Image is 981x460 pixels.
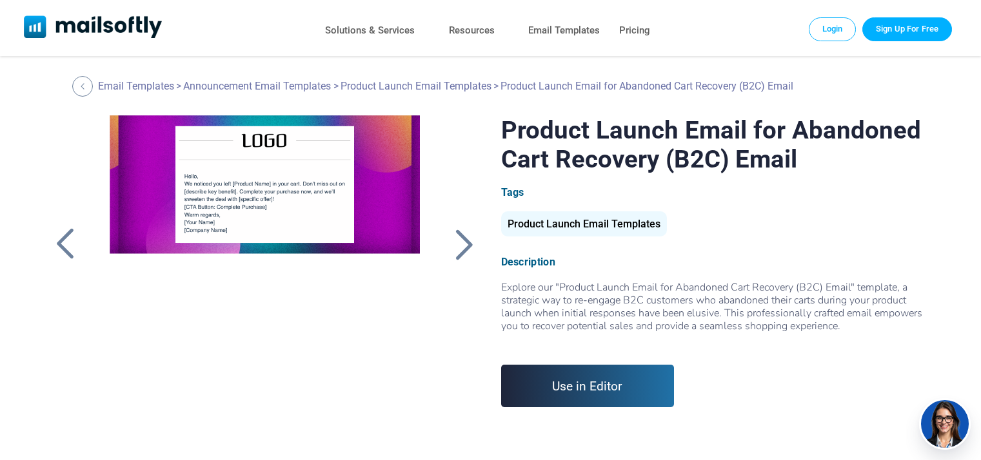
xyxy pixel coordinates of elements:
a: Product Launch Email Templates [501,223,667,229]
a: Pricing [619,21,650,40]
a: Product Launch Email Templates [341,80,491,92]
a: Back [448,227,480,261]
a: Back [49,227,81,261]
a: Login [809,17,857,41]
a: Mailsoftly [24,15,163,41]
a: Announcement Email Templates [183,80,331,92]
div: Explore our "Product Launch Email for Abandoned Cart Recovery (B2C) Email" template, a strategic ... [501,281,932,345]
div: Product Launch Email Templates [501,211,667,236]
a: Resources [449,21,495,40]
a: Email Templates [528,21,600,40]
h1: Product Launch Email for Abandoned Cart Recovery (B2C) Email [501,115,932,173]
div: Description [501,256,932,268]
a: Solutions & Services [325,21,415,40]
div: Tags [501,186,932,198]
a: Product Launch Email for Abandoned Cart Recovery (B2C) Email [92,115,437,437]
a: Email Templates [98,80,174,92]
a: Trial [862,17,952,41]
a: Use in Editor [501,365,675,407]
a: Back [72,76,96,97]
